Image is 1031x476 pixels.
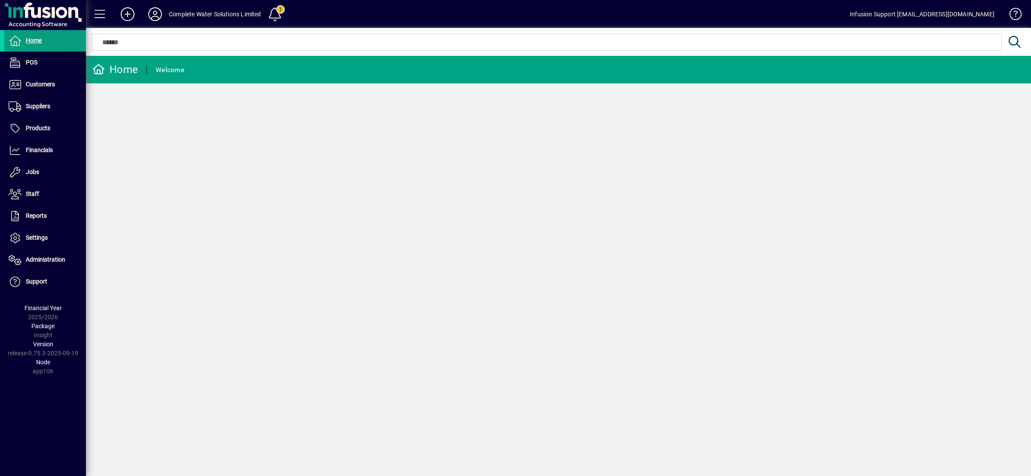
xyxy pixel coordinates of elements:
[26,59,37,66] span: POS
[26,190,39,197] span: Staff
[4,249,86,271] a: Administration
[26,256,65,263] span: Administration
[4,227,86,249] a: Settings
[4,271,86,293] a: Support
[26,103,50,110] span: Suppliers
[26,278,47,285] span: Support
[92,63,138,76] div: Home
[4,74,86,95] a: Customers
[850,7,994,21] div: Infusion Support [EMAIL_ADDRESS][DOMAIN_NAME]
[4,118,86,139] a: Products
[4,140,86,161] a: Financials
[26,146,53,153] span: Financials
[156,63,184,77] div: Welcome
[26,212,47,219] span: Reports
[26,37,42,44] span: Home
[4,205,86,227] a: Reports
[114,6,141,22] button: Add
[4,162,86,183] a: Jobs
[36,359,50,366] span: Node
[24,305,62,311] span: Financial Year
[4,96,86,117] a: Suppliers
[169,7,261,21] div: Complete Water Solutions Limited
[4,183,86,205] a: Staff
[33,341,53,348] span: Version
[26,168,39,175] span: Jobs
[1003,2,1020,30] a: Knowledge Base
[26,81,55,88] span: Customers
[26,234,48,241] span: Settings
[4,52,86,73] a: POS
[141,6,169,22] button: Profile
[26,125,50,131] span: Products
[31,323,55,330] span: Package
